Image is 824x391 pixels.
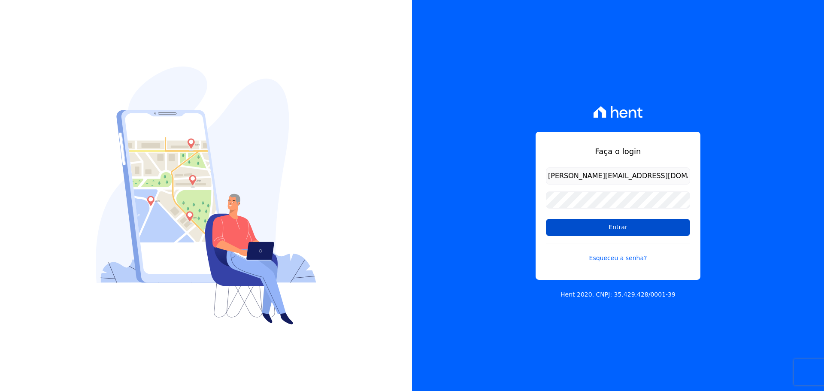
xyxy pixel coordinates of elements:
input: Email [546,167,690,185]
h1: Faça o login [546,145,690,157]
img: Login [96,67,316,324]
p: Hent 2020. CNPJ: 35.429.428/0001-39 [560,290,676,299]
a: Esqueceu a senha? [546,243,690,263]
input: Entrar [546,219,690,236]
